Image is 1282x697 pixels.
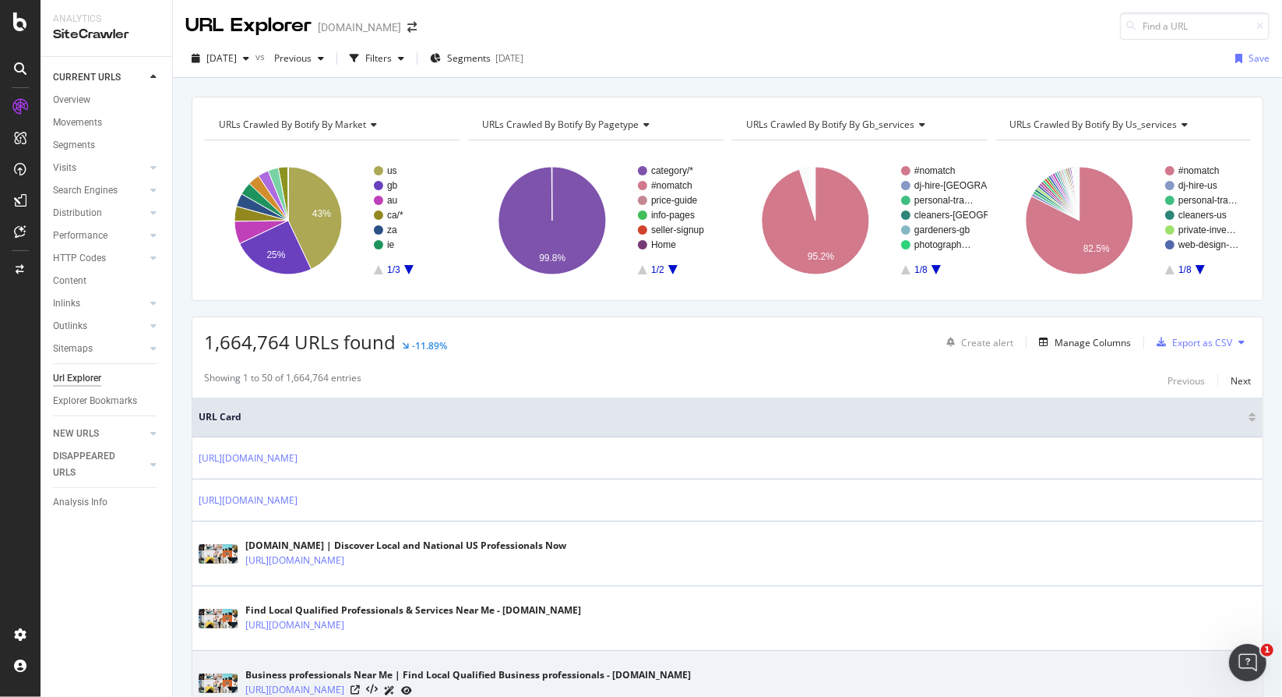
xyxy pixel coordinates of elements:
div: CURRENT URLS [53,69,121,86]
text: #nomatch [651,180,692,191]
div: Explorer Bookmarks [53,393,137,409]
div: Sitemaps [53,341,93,357]
a: Movements [53,115,161,131]
span: 1,664,764 URLs found [204,329,396,355]
h4: URLs Crawled By Botify By pagetype [480,112,710,137]
button: Filters [343,46,410,71]
text: 95.2% [808,251,834,262]
div: NEW URLS [53,426,99,442]
button: Export as CSV [1150,330,1232,355]
span: URLs Crawled By Botify By pagetype [483,118,639,131]
div: [DOMAIN_NAME] [318,19,401,35]
div: Showing 1 to 50 of 1,664,764 entries [204,371,361,390]
text: gardeners-gb [914,225,970,235]
a: Sitemaps [53,341,146,357]
span: 1 [1261,644,1273,656]
a: Analysis Info [53,494,161,511]
svg: A chart. [204,153,460,288]
text: 1/8 [914,264,928,275]
text: personal-tra… [1178,195,1238,206]
div: Movements [53,115,102,131]
text: web-design-… [1178,239,1238,250]
text: 1/8 [1178,264,1192,275]
text: 1/3 [387,264,400,275]
a: CURRENT URLS [53,69,146,86]
span: URL Card [199,410,1245,424]
text: za [387,225,397,235]
text: info-pages [651,210,695,221]
a: Content [53,273,161,289]
text: seller-signup [651,225,704,235]
iframe: Intercom live chat [1229,644,1266,681]
div: Analysis Info [53,494,107,511]
div: Export as CSV [1172,336,1232,349]
h4: URLs Crawled By Botify By gb_services [743,112,974,137]
a: Visit Online Page [350,685,360,695]
h4: URLs Crawled By Botify By market [216,112,446,137]
a: Segments [53,137,161,154]
text: 43% [312,208,331,219]
a: Explorer Bookmarks [53,393,161,409]
svg: A chart. [995,153,1252,288]
span: URLs Crawled By Botify By market [219,118,366,131]
div: Next [1231,374,1251,387]
a: NEW URLS [53,426,146,442]
input: Find a URL [1120,12,1270,40]
div: Segments [53,137,95,154]
div: Distribution [53,205,102,221]
span: Segments [447,51,491,65]
text: ie [387,239,395,250]
text: cleaners-us [1178,210,1227,221]
a: [URL][DOMAIN_NAME] [199,451,298,466]
img: main image [199,674,238,693]
button: View HTML Source [366,685,378,695]
a: DISAPPEARED URLS [53,448,146,481]
div: Business professionals Near Me | Find Local Qualified Business professionals - [DOMAIN_NAME] [245,668,691,682]
text: us [387,165,397,176]
div: HTTP Codes [53,250,106,267]
button: Manage Columns [1033,333,1131,352]
div: Filters [365,51,392,65]
text: personal-tra… [914,195,974,206]
a: [URL][DOMAIN_NAME] [245,617,344,633]
div: Content [53,273,86,289]
button: [DATE] [185,46,255,71]
text: 1/2 [651,264,664,275]
div: Analytics [53,12,160,26]
div: [DATE] [495,51,523,65]
a: Outlinks [53,318,146,334]
button: Previous [268,46,330,71]
text: cleaners-[GEOGRAPHIC_DATA] [914,210,1050,221]
div: Find Local Qualified Professionals & Services Near Me - [DOMAIN_NAME] [245,603,581,617]
a: Inlinks [53,295,146,312]
button: Create alert [940,330,1013,355]
div: -11.89% [412,339,447,352]
div: Inlinks [53,295,80,312]
span: vs [255,50,268,63]
a: Url Explorer [53,370,161,387]
a: [URL][DOMAIN_NAME] [245,553,344,568]
div: URL Explorer [185,12,312,39]
svg: A chart. [468,153,724,288]
div: Save [1249,51,1270,65]
div: [DOMAIN_NAME] | Discover Local and National US Professionals Now [245,539,566,553]
a: Distribution [53,205,146,221]
button: Previous [1168,371,1205,390]
div: SiteCrawler [53,26,160,44]
text: 82.5% [1083,243,1109,254]
text: #nomatch [1178,165,1220,176]
text: Home [651,239,676,250]
div: Overview [53,92,90,108]
button: Next [1231,371,1251,390]
button: Segments[DATE] [424,46,530,71]
text: gb [387,180,398,191]
span: 2025 Sep. 18th [206,51,237,65]
div: Performance [53,228,107,244]
div: DISAPPEARED URLS [53,448,132,481]
span: URLs Crawled By Botify By gb_services [746,118,914,131]
div: Outlinks [53,318,87,334]
text: private-inve… [1178,225,1236,235]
